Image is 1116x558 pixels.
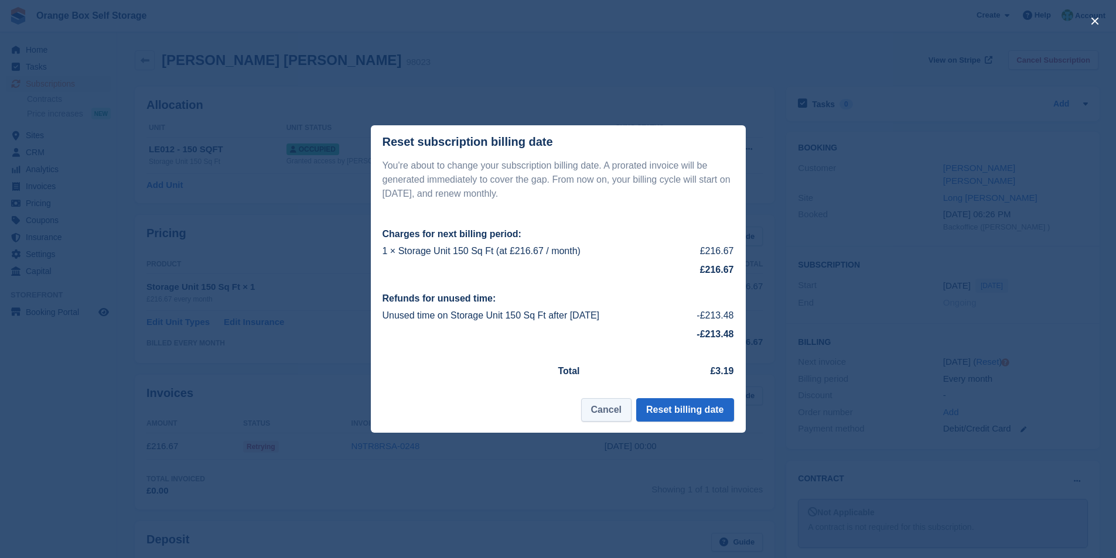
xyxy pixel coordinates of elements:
p: You're about to change your subscription billing date. A prorated invoice will be generated immed... [383,159,734,201]
h2: Charges for next billing period: [383,229,734,239]
td: £216.67 [682,242,734,261]
button: close [1086,12,1104,30]
div: Reset subscription billing date [383,135,553,149]
td: -£213.48 [682,306,733,325]
button: Cancel [581,398,632,422]
strong: £216.67 [700,265,734,275]
button: Reset billing date [636,398,733,422]
td: Unused time on Storage Unit 150 Sq Ft after [DATE] [383,306,683,325]
strong: -£213.48 [697,329,733,339]
strong: Total [558,366,580,376]
h2: Refunds for unused time: [383,293,734,304]
td: 1 × Storage Unit 150 Sq Ft (at £216.67 / month) [383,242,682,261]
strong: £3.19 [710,366,733,376]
